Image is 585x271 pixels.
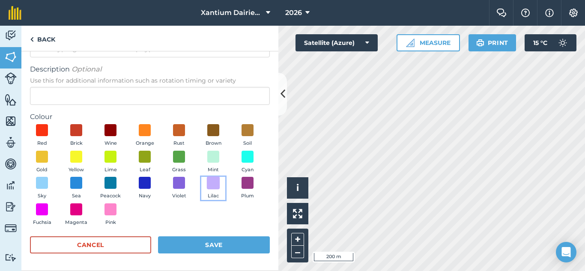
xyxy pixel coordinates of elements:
button: Orange [133,124,157,147]
span: i [296,182,299,193]
em: Optional [72,65,101,73]
span: Plum [241,192,254,200]
img: svg+xml;base64,PD94bWwgdmVyc2lvbj0iMS4wIiBlbmNvZGluZz0idXRmLTgiPz4KPCEtLSBHZW5lcmF0b3I6IEFkb2JlIE... [5,72,17,84]
button: Magenta [64,203,88,226]
div: Open Intercom Messenger [556,242,576,262]
span: Sky [38,192,46,200]
img: A cog icon [568,9,579,17]
button: + [291,233,304,246]
img: svg+xml;base64,PD94bWwgdmVyc2lvbj0iMS4wIiBlbmNvZGluZz0idXRmLTgiPz4KPCEtLSBHZW5lcmF0b3I6IEFkb2JlIE... [554,34,571,51]
span: Wine [104,140,117,147]
img: svg+xml;base64,PD94bWwgdmVyc2lvbj0iMS4wIiBlbmNvZGluZz0idXRmLTgiPz4KPCEtLSBHZW5lcmF0b3I6IEFkb2JlIE... [5,158,17,170]
img: svg+xml;base64,PD94bWwgdmVyc2lvbj0iMS4wIiBlbmNvZGluZz0idXRmLTgiPz4KPCEtLSBHZW5lcmF0b3I6IEFkb2JlIE... [5,29,17,42]
span: Pink [105,219,116,226]
img: A question mark icon [520,9,531,17]
span: Orange [136,140,154,147]
button: Navy [133,177,157,200]
span: Brick [70,140,83,147]
img: Four arrows, one pointing top left, one top right, one bottom right and the last bottom left [293,209,302,218]
span: 15 ° C [533,34,547,51]
button: Mint [201,151,225,174]
button: Red [30,124,54,147]
span: Description [30,64,270,74]
img: svg+xml;base64,PD94bWwgdmVyc2lvbj0iMS4wIiBlbmNvZGluZz0idXRmLTgiPz4KPCEtLSBHZW5lcmF0b3I6IEFkb2JlIE... [5,179,17,192]
button: Soil [236,124,260,147]
span: Sea [72,192,81,200]
a: Back [21,26,64,51]
span: Violet [172,192,186,200]
span: Brown [206,140,221,147]
img: fieldmargin Logo [9,6,21,20]
span: Cyan [242,166,254,174]
button: – [291,246,304,258]
img: svg+xml;base64,PHN2ZyB4bWxucz0iaHR0cDovL3d3dy53My5vcmcvMjAwMC9zdmciIHdpZHRoPSI1NiIgaGVpZ2h0PSI2MC... [5,115,17,128]
button: Fuchsia [30,203,54,226]
span: Soil [243,140,252,147]
button: 15 °C [525,34,576,51]
span: Gold [36,166,48,174]
img: Two speech bubbles overlapping with the left bubble in the forefront [496,9,507,17]
button: Brown [201,124,225,147]
span: Use this for additional information such as rotation timing or variety [30,76,270,85]
button: Grass [167,151,191,174]
span: Peacock [100,192,121,200]
button: Rust [167,124,191,147]
button: Leaf [133,151,157,174]
button: Yellow [64,151,88,174]
button: Brick [64,124,88,147]
span: Fuchsia [33,219,51,226]
button: Sky [30,177,54,200]
button: Save [158,236,270,253]
img: svg+xml;base64,PHN2ZyB4bWxucz0iaHR0cDovL3d3dy53My5vcmcvMjAwMC9zdmciIHdpZHRoPSI1NiIgaGVpZ2h0PSI2MC... [5,51,17,63]
button: Violet [167,177,191,200]
span: Mint [208,166,219,174]
button: Pink [98,203,122,226]
button: Wine [98,124,122,147]
img: svg+xml;base64,PHN2ZyB4bWxucz0iaHR0cDovL3d3dy53My5vcmcvMjAwMC9zdmciIHdpZHRoPSIxOSIgaGVpZ2h0PSIyNC... [476,38,484,48]
img: svg+xml;base64,PHN2ZyB4bWxucz0iaHR0cDovL3d3dy53My5vcmcvMjAwMC9zdmciIHdpZHRoPSI1NiIgaGVpZ2h0PSI2MC... [5,93,17,106]
button: Print [469,34,516,51]
span: Magenta [65,219,87,226]
button: Peacock [98,177,122,200]
button: Cancel [30,236,151,253]
img: svg+xml;base64,PD94bWwgdmVyc2lvbj0iMS4wIiBlbmNvZGluZz0idXRmLTgiPz4KPCEtLSBHZW5lcmF0b3I6IEFkb2JlIE... [5,136,17,149]
img: svg+xml;base64,PHN2ZyB4bWxucz0iaHR0cDovL3d3dy53My5vcmcvMjAwMC9zdmciIHdpZHRoPSIxNyIgaGVpZ2h0PSIxNy... [545,8,554,18]
img: svg+xml;base64,PD94bWwgdmVyc2lvbj0iMS4wIiBlbmNvZGluZz0idXRmLTgiPz4KPCEtLSBHZW5lcmF0b3I6IEFkb2JlIE... [5,222,17,234]
span: Leaf [140,166,150,174]
button: Sea [64,177,88,200]
span: Lime [104,166,117,174]
img: Ruler icon [406,39,415,47]
span: Grass [172,166,186,174]
span: Xantium Dairies [GEOGRAPHIC_DATA] [201,8,263,18]
span: Red [37,140,47,147]
button: i [287,177,308,199]
button: Lilac [201,177,225,200]
span: Yellow [69,166,84,174]
button: Plum [236,177,260,200]
span: Rust [173,140,185,147]
span: Lilac [208,192,219,200]
span: 2026 [285,8,302,18]
img: svg+xml;base64,PD94bWwgdmVyc2lvbj0iMS4wIiBlbmNvZGluZz0idXRmLTgiPz4KPCEtLSBHZW5lcmF0b3I6IEFkb2JlIE... [5,200,17,213]
button: Cyan [236,151,260,174]
span: Navy [139,192,151,200]
img: svg+xml;base64,PD94bWwgdmVyc2lvbj0iMS4wIiBlbmNvZGluZz0idXRmLTgiPz4KPCEtLSBHZW5lcmF0b3I6IEFkb2JlIE... [5,253,17,262]
button: Lime [98,151,122,174]
img: svg+xml;base64,PHN2ZyB4bWxucz0iaHR0cDovL3d3dy53My5vcmcvMjAwMC9zdmciIHdpZHRoPSI5IiBoZWlnaHQ9IjI0Ii... [30,34,34,45]
button: Satellite (Azure) [295,34,378,51]
button: Gold [30,151,54,174]
label: Colour [30,112,270,122]
button: Measure [397,34,460,51]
